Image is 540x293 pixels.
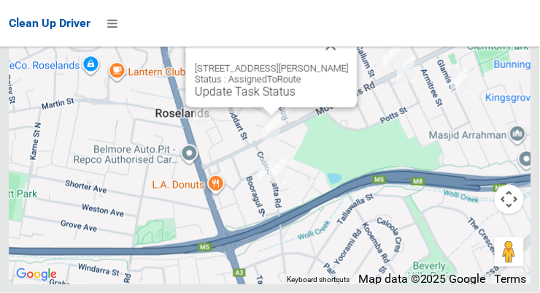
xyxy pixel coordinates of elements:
a: Terms [495,272,527,286]
div: 202 Moorefields Road, BEVERLY HILLS NSW 2209<br>Status : AssignedToRoute<br><a href="/driver/book... [257,110,286,146]
span: Map data ©2025 Google [358,272,486,286]
div: 62 Cooloongatta Road, BEVERLY HILLS NSW 2209<br>Status : AssignedToRoute<br><a href="/driver/book... [263,153,292,189]
div: 34 Glamis Street, KINGSGROVE NSW 2208<br>Status : AssignedToRoute<br><a href="/driver/booking/475... [445,63,474,99]
a: Clean Up Driver [9,12,90,34]
button: Map camera controls [495,185,524,214]
div: 274-276 King Georges Road, ROSELANDS NSW 2196<br>Status : AssignedToRoute<br><a href="/driver/boo... [188,94,217,130]
div: 129 Moorefields Road, ROSELANDS NSW 2196<br>Status : AssignedToRoute<br><a href="/driver/booking/... [377,39,406,75]
button: Keyboard shortcuts [287,275,350,285]
a: Click to see this area on Google Maps [12,265,61,284]
div: 1/2 Rogers Street, ROSELANDS NSW 2196<br>Status : AssignedToRoute<br><a href="/driver/booking/478... [276,90,305,126]
div: 6 Booragul Street, BEVERLY HILLS NSW 2209<br>Status : AssignedToRoute<br><a href="/driver/booking... [252,152,282,189]
button: Drag Pegman onto the map to open Street View [495,237,524,267]
img: Google [12,265,61,284]
span: Clean Up Driver [9,16,90,30]
a: Update Task Status [195,85,296,99]
div: 4 Bykool Avenue, KINGSGROVE NSW 2208<br>Status : AssignedToRoute<br><a href="/driver/booking/4793... [391,51,420,88]
div: [STREET_ADDRESS][PERSON_NAME] Status : AssignedToRoute [195,63,349,99]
